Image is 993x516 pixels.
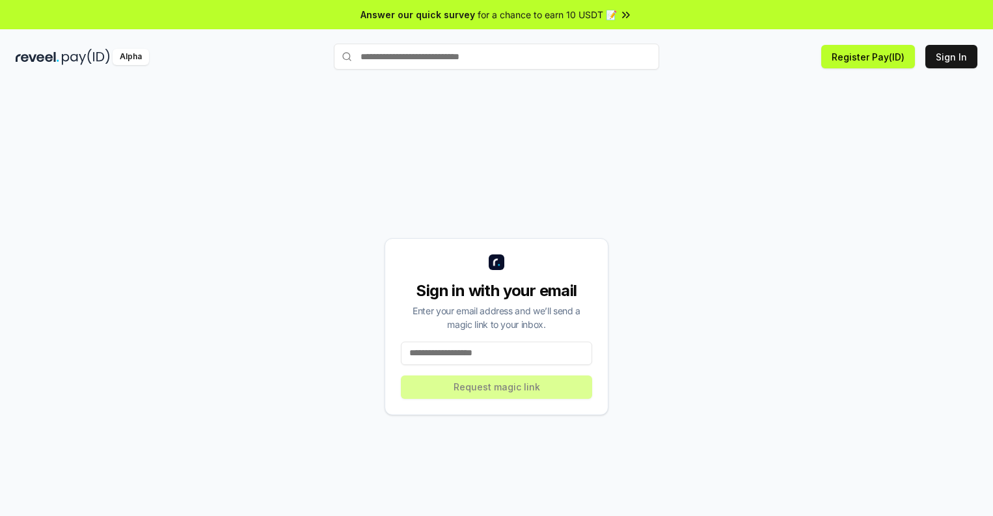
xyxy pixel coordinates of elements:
span: Answer our quick survey [360,8,475,21]
div: Sign in with your email [401,280,592,301]
button: Register Pay(ID) [821,45,915,68]
img: pay_id [62,49,110,65]
div: Enter your email address and we’ll send a magic link to your inbox. [401,304,592,331]
span: for a chance to earn 10 USDT 📝 [478,8,617,21]
img: reveel_dark [16,49,59,65]
button: Sign In [925,45,977,68]
div: Alpha [113,49,149,65]
img: logo_small [489,254,504,270]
